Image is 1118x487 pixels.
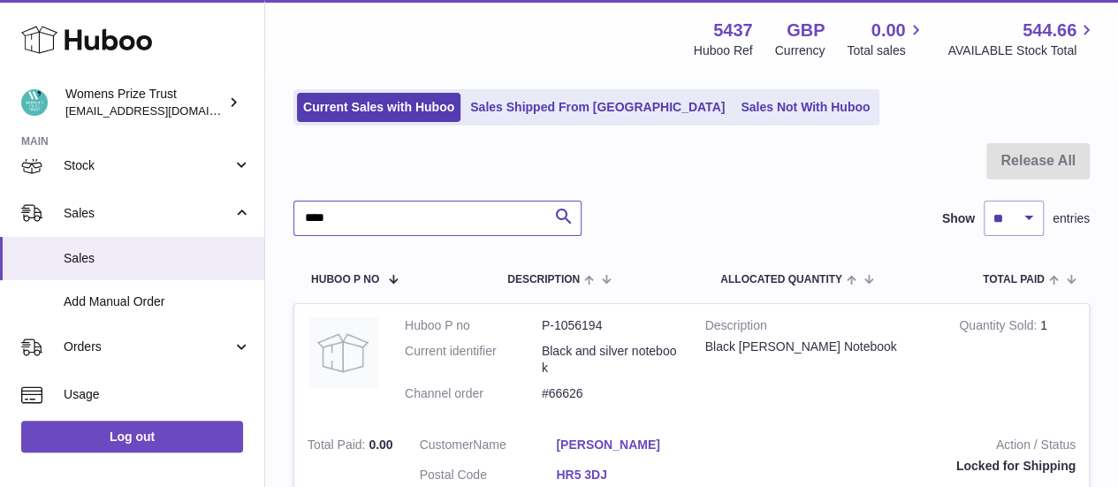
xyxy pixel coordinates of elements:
[694,42,753,59] div: Huboo Ref
[942,210,975,227] label: Show
[556,437,693,453] a: [PERSON_NAME]
[787,19,825,42] strong: GBP
[64,157,232,174] span: Stock
[542,317,679,334] dd: P-1056194
[405,317,542,334] dt: Huboo P no
[311,274,379,285] span: Huboo P no
[719,437,1076,458] strong: Action / Status
[308,438,369,456] strong: Total Paid
[297,93,460,122] a: Current Sales with Huboo
[1053,210,1090,227] span: entries
[542,385,679,402] dd: #66626
[847,42,925,59] span: Total sales
[64,386,251,403] span: Usage
[871,19,906,42] span: 0.00
[705,317,933,339] strong: Description
[705,339,933,355] div: Black [PERSON_NAME] Notebook
[947,42,1097,59] span: AVAILABLE Stock Total
[507,274,580,285] span: Description
[64,293,251,310] span: Add Manual Order
[847,19,925,59] a: 0.00 Total sales
[946,304,1089,424] td: 1
[713,19,753,42] strong: 5437
[64,339,232,355] span: Orders
[65,86,224,119] div: Womens Prize Trust
[720,274,842,285] span: ALLOCATED Quantity
[542,343,679,377] dd: Black and silver notebook
[21,421,243,453] a: Log out
[64,250,251,267] span: Sales
[464,93,731,122] a: Sales Shipped From [GEOGRAPHIC_DATA]
[308,317,378,388] img: no-photo.jpg
[775,42,825,59] div: Currency
[369,438,392,452] span: 0.00
[983,274,1045,285] span: Total paid
[420,438,474,452] span: Customer
[21,89,48,116] img: info@womensprizeforfiction.co.uk
[719,458,1076,475] div: Locked for Shipping
[405,385,542,402] dt: Channel order
[420,437,557,458] dt: Name
[405,343,542,377] dt: Current identifier
[556,467,693,483] a: HR5 3DJ
[959,318,1040,337] strong: Quantity Sold
[65,103,260,118] span: [EMAIL_ADDRESS][DOMAIN_NAME]
[64,205,232,222] span: Sales
[1023,19,1076,42] span: 544.66
[734,93,876,122] a: Sales Not With Huboo
[947,19,1097,59] a: 544.66 AVAILABLE Stock Total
